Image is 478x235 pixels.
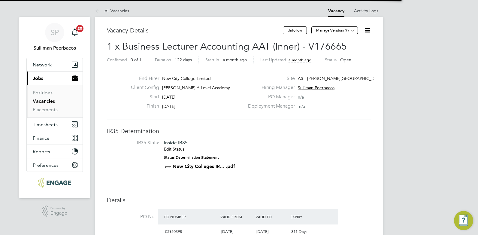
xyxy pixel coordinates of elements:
[27,85,83,117] div: Jobs
[354,8,378,14] a: Activity Logs
[107,196,371,204] h3: Details
[162,85,230,90] span: [PERSON_NAME] A Level Academy
[27,118,83,131] button: Timesheets
[155,57,171,63] label: Duration
[38,178,71,188] img: ncclondon-logo-retina.png
[33,149,50,154] span: Reports
[51,29,59,36] span: SP
[254,211,289,222] div: Valid To
[219,211,254,222] div: Valid From
[164,155,219,160] strong: Status Determination Statement
[298,76,384,81] span: AS - [PERSON_NAME][GEOGRAPHIC_DATA]
[325,57,337,63] label: Status
[27,145,83,158] button: Reports
[244,75,295,82] label: Site
[162,76,211,81] span: New City College Limited
[126,84,159,91] label: Client Config
[256,229,268,234] span: [DATE]
[244,94,295,100] label: PO Manager
[165,229,182,234] span: 05950398
[299,104,305,109] span: n/a
[164,140,188,145] span: Inside IR35
[291,229,307,234] span: 311 Days
[126,75,159,82] label: End Hirer
[244,84,295,91] label: Hiring Manager
[126,103,159,109] label: Finish
[33,122,58,127] span: Timesheets
[289,57,311,63] span: a month ago
[113,140,160,146] label: IR35 Status
[26,178,83,188] a: Go to home page
[95,8,129,14] a: All Vacancies
[164,146,184,152] a: Edit Status
[76,25,83,32] span: 20
[33,90,53,96] a: Positions
[340,57,351,63] span: Open
[162,94,175,100] span: [DATE]
[298,94,304,100] span: n/a
[107,214,154,220] label: PO No
[19,17,90,198] nav: Main navigation
[33,162,59,168] span: Preferences
[33,98,55,104] a: Vacancies
[221,229,233,234] span: [DATE]
[33,75,43,81] span: Jobs
[26,44,83,52] span: Sulliman Peerbacos
[223,57,247,63] span: a month ago
[107,26,283,34] h3: Vacancy Details
[244,103,295,109] label: Deployment Manager
[107,57,127,63] label: Confirmed
[328,8,344,14] a: Vacancy
[175,57,192,63] span: 122 days
[163,211,219,222] div: PO Number
[27,158,83,172] button: Preferences
[27,131,83,145] button: Finance
[173,163,235,169] a: New City Colleges IR... .pdf
[26,23,83,52] a: SPSulliman Peerbacos
[205,57,219,63] label: Start In
[107,127,371,135] h3: IR35 Determination
[50,211,67,216] span: Engage
[27,72,83,85] button: Jobs
[107,41,347,52] span: 1 x Business Lecturer Accounting AAT (Inner) - V176665
[33,135,50,141] span: Finance
[454,211,473,230] button: Engage Resource Center
[131,57,141,63] span: 0 of 1
[42,206,68,217] a: Powered byEngage
[283,26,307,34] button: Unfollow
[162,104,175,109] span: [DATE]
[298,85,334,90] span: Sulliman Peerbacos
[27,58,83,71] button: Network
[33,107,58,112] a: Placements
[260,57,286,63] label: Last Updated
[69,23,81,42] a: 20
[50,206,67,211] span: Powered by
[311,26,358,34] button: Manage Vendors (7)
[126,94,159,100] label: Start
[33,62,52,68] span: Network
[289,211,324,222] div: Expiry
